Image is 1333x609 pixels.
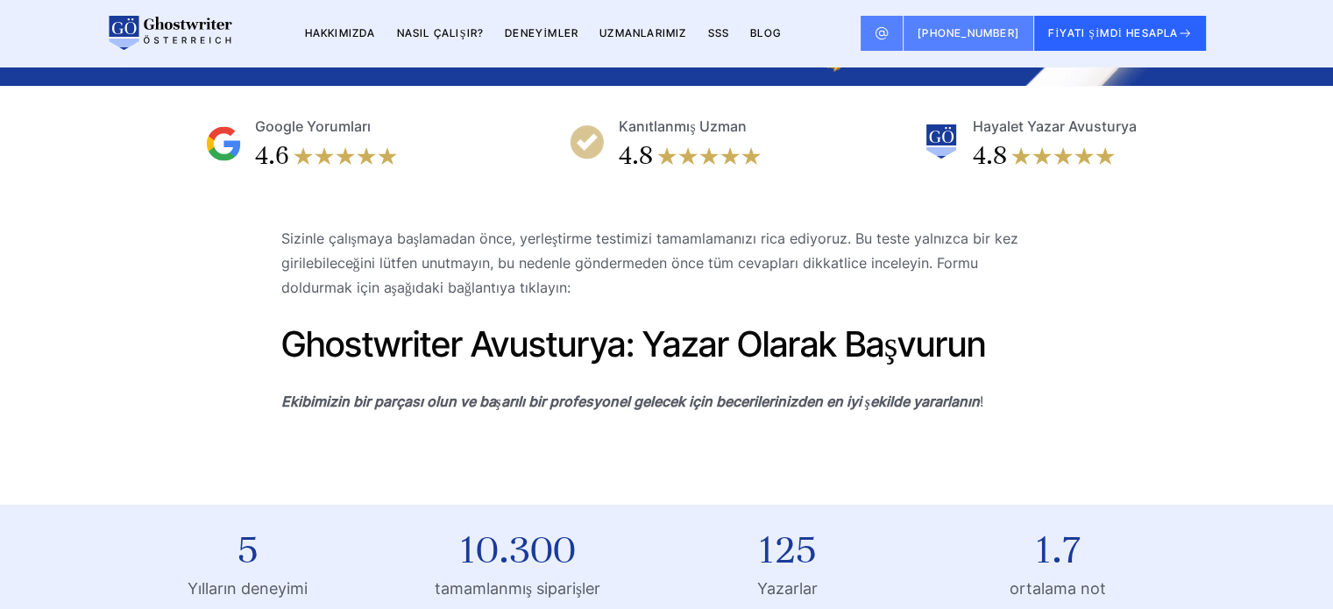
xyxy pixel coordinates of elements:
font: 4.8 [973,139,1007,172]
img: yıldızlar [293,138,398,173]
img: Google Yorumları [206,126,241,161]
font: Ekibimizin bir parçası olun ve başarılı bir profesyonel gelecek için becerilerinizden en iyi şeki... [281,393,980,410]
font: Hayalet Yazar Avusturya [973,117,1137,135]
font: FİYATI ŞİMDİ HESAPLA [1048,26,1179,39]
a: BLOG [750,26,781,39]
img: E-posta [875,26,889,40]
font: Kanıtlanmış Uzman [619,117,746,135]
img: Hayalet yazar [924,124,959,159]
a: Hakkımızda [305,26,376,39]
img: yıldızlar [1010,138,1116,173]
font: ! [980,393,983,410]
font: Yılların deneyimi [188,579,308,598]
img: Kanıtlanmış Uzman [570,124,605,159]
font: tamamlanmış siparişler [435,579,600,598]
a: Deneyimler [505,26,578,39]
font: 125 [758,526,817,574]
a: Uzmanlarımız [599,26,686,39]
font: Sizinle çalışmaya başlamadan önce, yerleştirme testimizi tamamlamanızı rica ediyoruz. Bu teste ya... [281,230,1019,296]
font: 10.300 [459,526,576,574]
font: ortalama not [1010,579,1106,598]
a: Ghostwriter Avusturya: Yazar olarak başvurun [281,322,987,365]
a: [PHONE_NUMBER] [904,16,1034,51]
font: Yazarlar [757,579,818,598]
font: 4.8 [619,139,653,172]
font: 5 [238,526,259,574]
font: Google Yorumları [255,117,371,135]
a: SSS [707,26,729,39]
font: 4.6 [255,139,289,172]
a: Nasıl çalışır? [397,26,484,39]
img: yıldızlar [656,138,762,173]
font: 1.7 [1035,526,1081,574]
img: logo wewrite [106,16,232,51]
button: FİYATI ŞİMDİ HESAPLA [1034,16,1207,51]
font: [PHONE_NUMBER] [918,26,1019,39]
